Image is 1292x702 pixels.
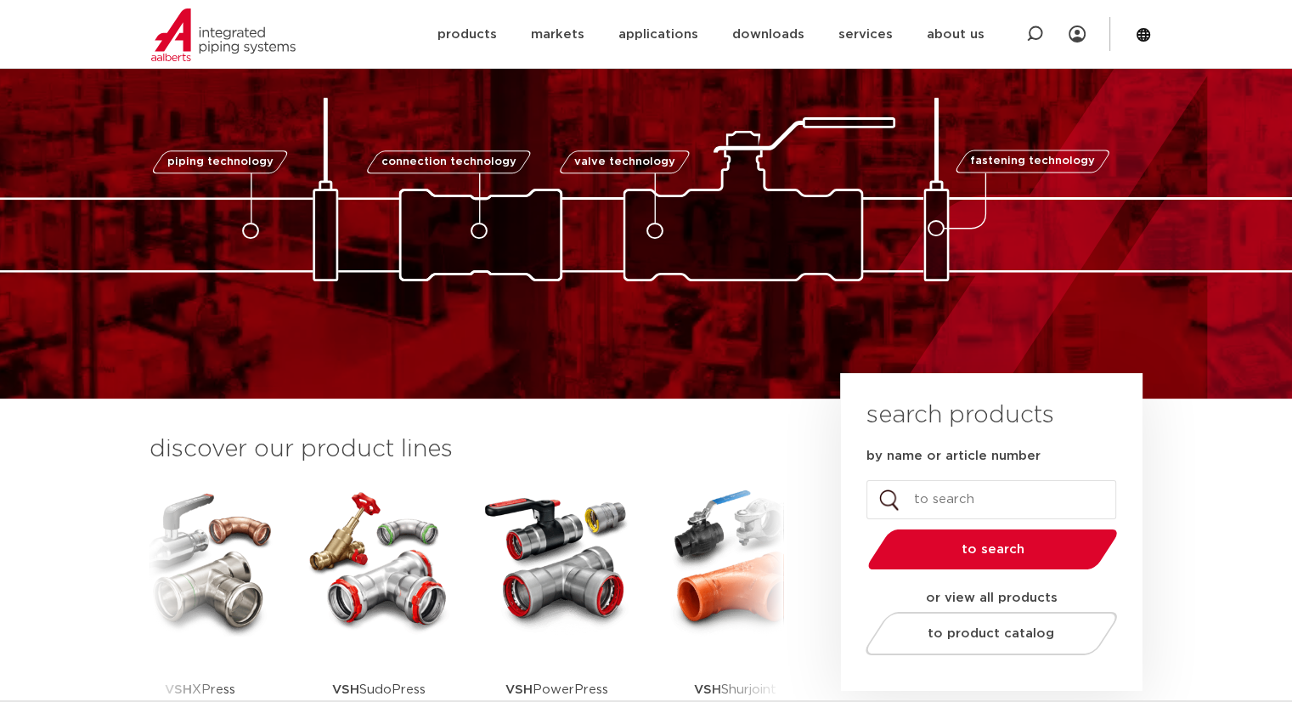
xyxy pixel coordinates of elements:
[928,627,1054,640] font: to product catalog
[694,683,721,696] font: VSH
[381,156,516,167] font: connection technology
[192,683,235,696] font: XPress
[970,156,1095,167] font: fastening technology
[530,28,584,41] font: markets
[533,683,608,696] font: PowerPress
[866,404,1054,427] font: search products
[530,2,584,67] a: markets
[866,480,1116,519] input: to search
[731,28,804,41] font: downloads
[437,28,496,41] font: products
[961,543,1024,556] font: to search
[926,28,984,41] font: about us
[359,683,426,696] font: SudoPress
[721,683,776,696] font: Shurjoint
[437,2,984,67] nav: Menu
[165,683,192,696] font: VSH
[860,612,1121,655] a: to product catalog
[505,683,533,696] font: VSH
[574,156,675,167] font: valve technology
[437,2,496,67] a: products
[838,28,892,41] font: services
[866,450,1041,463] font: by name or article number
[167,156,274,167] font: piping technology
[926,592,1058,604] font: or view all products
[332,683,359,696] font: VSH
[860,528,1124,571] button: to search
[618,28,697,41] font: applications
[618,2,697,67] a: applications
[150,438,453,461] font: discover our product lines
